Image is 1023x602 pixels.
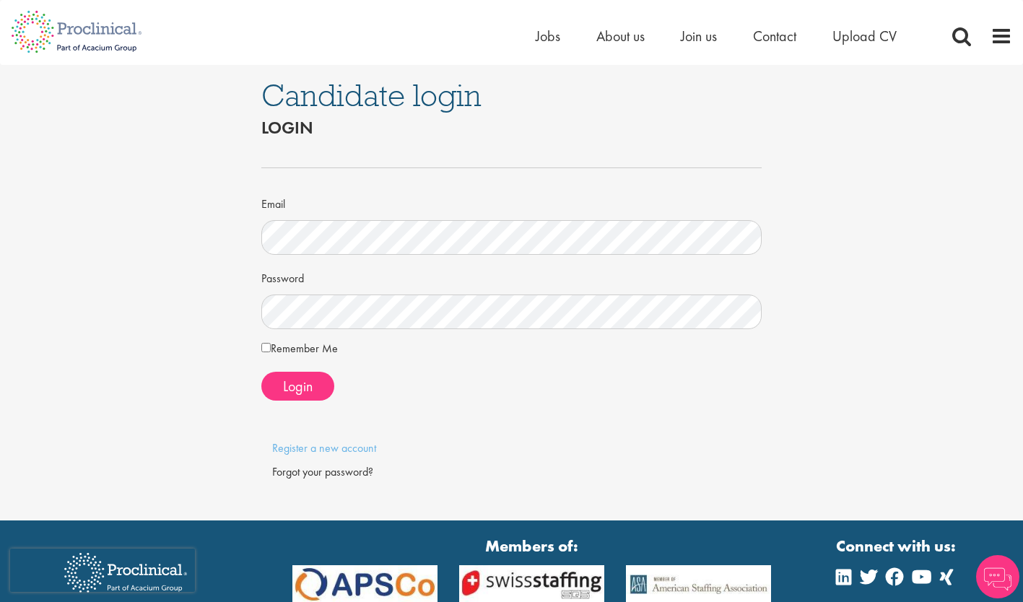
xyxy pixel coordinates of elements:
a: Register a new account [272,440,376,455]
div: Forgot your password? [272,464,752,481]
label: Password [261,266,304,287]
a: Jobs [536,27,560,45]
img: Chatbot [976,555,1019,598]
a: Contact [753,27,796,45]
a: About us [596,27,645,45]
strong: Members of: [292,535,772,557]
label: Email [261,191,285,213]
a: Upload CV [832,27,897,45]
button: Login [261,372,334,401]
h2: Login [261,118,762,137]
strong: Connect with us: [836,535,959,557]
span: Candidate login [261,76,482,115]
input: Remember Me [261,343,271,352]
a: Join us [681,27,717,45]
label: Remember Me [261,340,338,357]
iframe: reCAPTCHA [10,549,195,592]
span: Login [283,377,313,396]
